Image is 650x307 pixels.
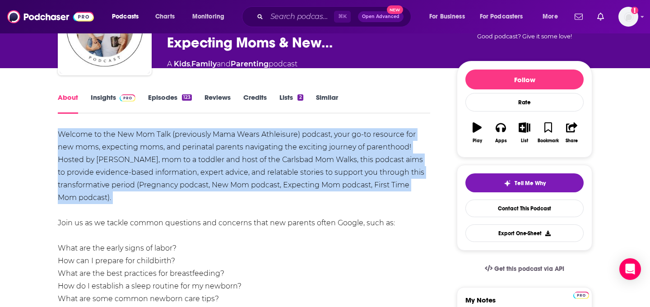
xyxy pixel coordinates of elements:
[155,10,175,23] span: Charts
[477,33,572,40] span: Good podcast? Give it some love!
[362,14,399,19] span: Open Advanced
[504,180,511,187] img: tell me why sparkle
[489,116,512,149] button: Apps
[618,7,638,27] button: Show profile menu
[192,10,224,23] span: Monitoring
[106,9,150,24] button: open menu
[334,11,351,23] span: ⌘ K
[573,290,589,299] a: Pro website
[618,7,638,27] span: Logged in as AutumnKatie
[536,9,569,24] button: open menu
[560,116,584,149] button: Share
[112,10,139,23] span: Podcasts
[217,60,231,68] span: and
[521,138,528,144] div: List
[631,7,638,14] svg: Add a profile image
[465,70,584,89] button: Follow
[513,116,536,149] button: List
[58,255,430,267] li: How can I prepare for childbirth?
[148,93,192,114] a: Episodes123
[91,93,135,114] a: InsightsPodchaser Pro
[465,224,584,242] button: Export One-Sheet
[474,9,536,24] button: open menu
[297,94,303,101] div: 2
[387,5,403,14] span: New
[473,138,482,144] div: Play
[515,180,546,187] span: Tell Me Why
[279,93,303,114] a: Lists2
[465,200,584,217] a: Contact This Podcast
[251,6,420,27] div: Search podcasts, credits, & more...
[478,258,571,280] a: Get this podcast via API
[619,258,641,280] div: Open Intercom Messenger
[231,60,269,68] a: Parenting
[495,138,507,144] div: Apps
[58,293,430,305] li: What are some common newborn care tips?
[536,116,560,149] button: Bookmark
[243,93,267,114] a: Credits
[543,10,558,23] span: More
[423,9,476,24] button: open menu
[429,10,465,23] span: For Business
[465,93,584,112] div: Rate
[191,60,217,68] a: Family
[167,59,297,70] div: A podcast
[204,93,231,114] a: Reviews
[58,93,78,114] a: About
[7,8,94,25] img: Podchaser - Follow, Share and Rate Podcasts
[566,138,578,144] div: Share
[465,116,489,149] button: Play
[480,10,523,23] span: For Podcasters
[594,9,608,24] a: Show notifications dropdown
[186,9,236,24] button: open menu
[267,9,334,24] input: Search podcasts, credits, & more...
[149,9,180,24] a: Charts
[316,93,338,114] a: Similar
[465,173,584,192] button: tell me why sparkleTell Me Why
[58,267,430,280] li: What are the best practices for breastfeeding?
[120,94,135,102] img: Podchaser Pro
[494,265,564,273] span: Get this podcast via API
[58,280,430,293] li: How do I establish a sleep routine for my newborn?
[174,60,190,68] a: Kids
[58,242,430,255] li: What are the early signs of labor?
[182,94,192,101] div: 123
[358,11,404,22] button: Open AdvancedNew
[573,292,589,299] img: Podchaser Pro
[618,7,638,27] img: User Profile
[538,138,559,144] div: Bookmark
[571,9,586,24] a: Show notifications dropdown
[190,60,191,68] span: ,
